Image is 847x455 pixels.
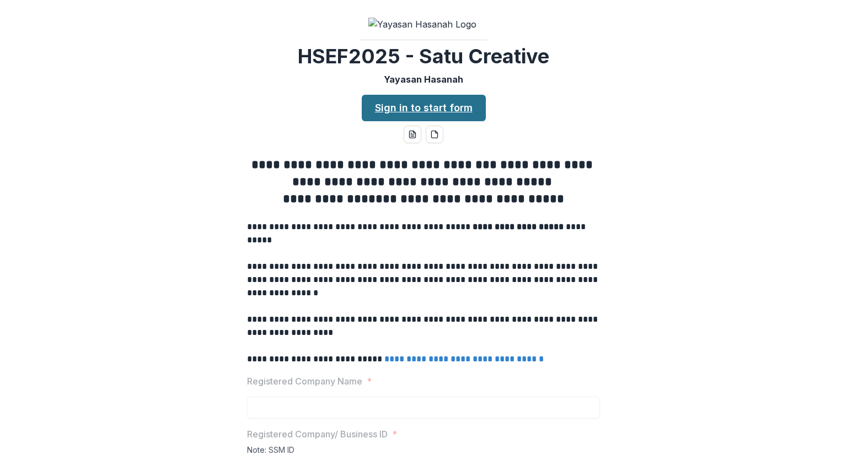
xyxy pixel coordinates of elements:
[247,375,362,388] p: Registered Company Name
[362,95,486,121] a: Sign in to start form
[368,18,479,31] img: Yayasan Hasanah Logo
[384,73,463,86] p: Yayasan Hasanah
[247,427,388,441] p: Registered Company/ Business ID
[404,126,421,143] button: word-download
[426,126,443,143] button: pdf-download
[298,45,549,68] h2: HSEF2025 - Satu Creative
